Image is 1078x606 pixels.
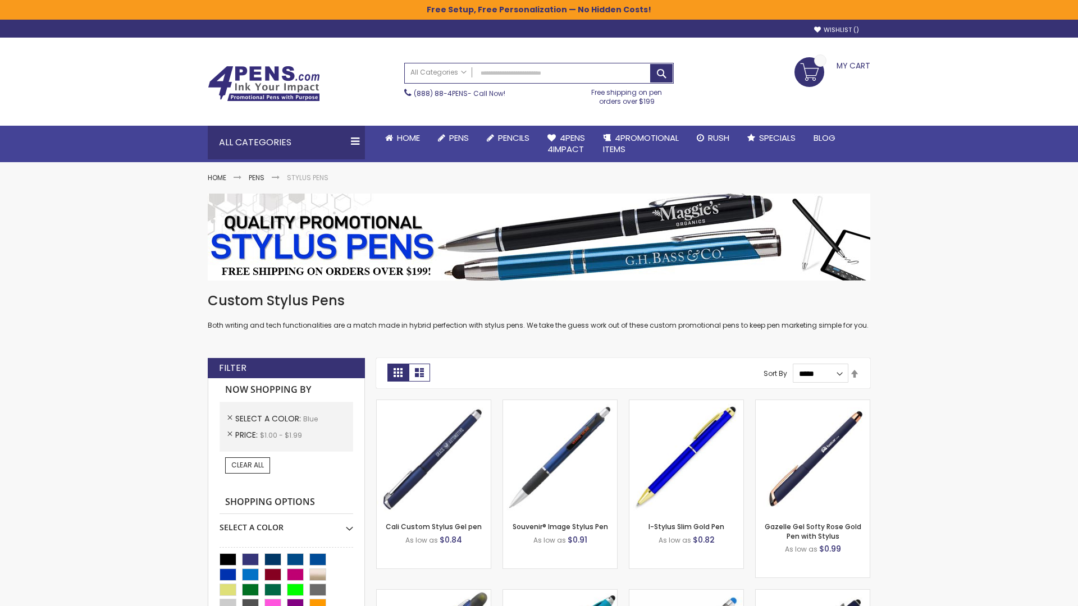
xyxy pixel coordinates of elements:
[231,460,264,470] span: Clear All
[814,26,859,34] a: Wishlist
[410,68,467,77] span: All Categories
[235,429,260,440] span: Price
[386,522,482,531] a: Cali Custom Stylus Gel pen
[533,535,566,545] span: As low as
[764,369,787,378] label: Sort By
[759,132,796,144] span: Specials
[303,414,318,424] span: Blue
[208,292,870,330] div: Both writing and tech functionalities are a match made in hybrid perfection with stylus pens. We ...
[756,400,870,514] img: Gazelle Gel Softy Rose Gold Pen with Stylus-Blue
[659,535,691,545] span: As low as
[208,66,320,102] img: 4Pens Custom Pens and Promotional Products
[397,132,420,144] span: Home
[819,543,841,554] span: $0.99
[708,132,729,144] span: Rush
[503,589,617,599] a: Neon Stylus Highlighter-Pen Combo-Blue
[503,400,617,409] a: Souvenir® Image Stylus Pen-Blue
[629,400,743,514] img: I-Stylus Slim Gold-Blue
[594,126,688,162] a: 4PROMOTIONALITEMS
[814,132,835,144] span: Blog
[414,89,468,98] a: (888) 88-4PENS
[376,126,429,150] a: Home
[429,126,478,150] a: Pens
[208,173,226,182] a: Home
[220,490,353,515] strong: Shopping Options
[568,534,587,545] span: $0.91
[208,194,870,281] img: Stylus Pens
[503,400,617,514] img: Souvenir® Image Stylus Pen-Blue
[249,173,264,182] a: Pens
[756,589,870,599] a: Custom Soft Touch® Metal Pens with Stylus-Blue
[225,457,270,473] a: Clear All
[756,400,870,409] a: Gazelle Gel Softy Rose Gold Pen with Stylus-Blue
[220,514,353,533] div: Select A Color
[405,535,438,545] span: As low as
[414,89,505,98] span: - Call Now!
[547,132,585,155] span: 4Pens 4impact
[738,126,805,150] a: Specials
[260,430,302,440] span: $1.00 - $1.99
[405,63,472,82] a: All Categories
[377,400,491,514] img: Cali Custom Stylus Gel pen-Blue
[629,589,743,599] a: Islander Softy Gel with Stylus - ColorJet Imprint-Blue
[513,522,608,531] a: Souvenir® Image Stylus Pen
[208,292,870,310] h1: Custom Stylus Pens
[387,364,409,382] strong: Grid
[498,132,529,144] span: Pencils
[440,534,462,545] span: $0.84
[220,378,353,402] strong: Now Shopping by
[688,126,738,150] a: Rush
[693,534,715,545] span: $0.82
[287,173,328,182] strong: Stylus Pens
[629,400,743,409] a: I-Stylus Slim Gold-Blue
[785,544,817,554] span: As low as
[478,126,538,150] a: Pencils
[580,84,674,106] div: Free shipping on pen orders over $199
[449,132,469,144] span: Pens
[235,413,303,424] span: Select A Color
[377,400,491,409] a: Cali Custom Stylus Gel pen-Blue
[648,522,724,531] a: I-Stylus Slim Gold Pen
[603,132,679,155] span: 4PROMOTIONAL ITEMS
[805,126,844,150] a: Blog
[377,589,491,599] a: Souvenir® Jalan Highlighter Stylus Pen Combo-Blue
[765,522,861,540] a: Gazelle Gel Softy Rose Gold Pen with Stylus
[219,362,246,374] strong: Filter
[208,126,365,159] div: All Categories
[538,126,594,162] a: 4Pens4impact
